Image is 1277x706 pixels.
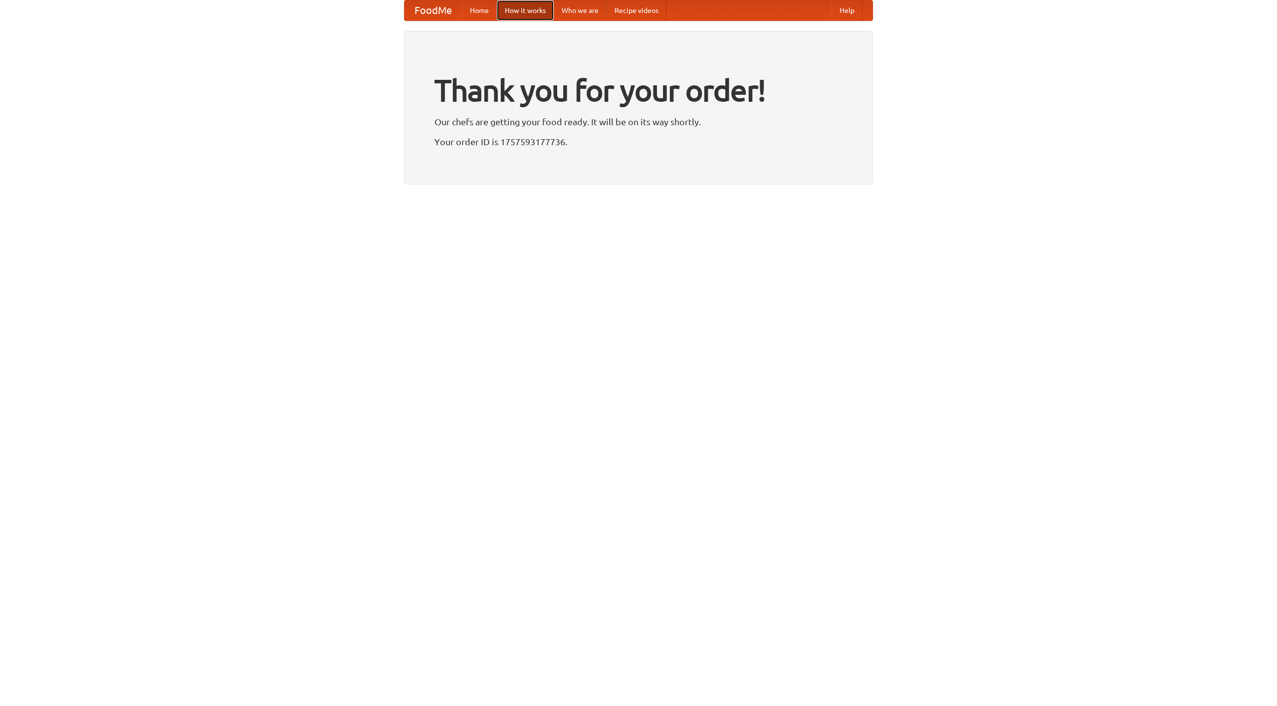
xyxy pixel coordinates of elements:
[497,0,554,20] a: How it works
[434,114,843,129] p: Our chefs are getting your food ready. It will be on its way shortly.
[434,66,843,114] h1: Thank you for your order!
[554,0,607,20] a: Who we are
[405,0,462,20] a: FoodMe
[462,0,497,20] a: Home
[434,134,843,149] p: Your order ID is 1757593177736.
[832,0,862,20] a: Help
[607,0,666,20] a: Recipe videos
